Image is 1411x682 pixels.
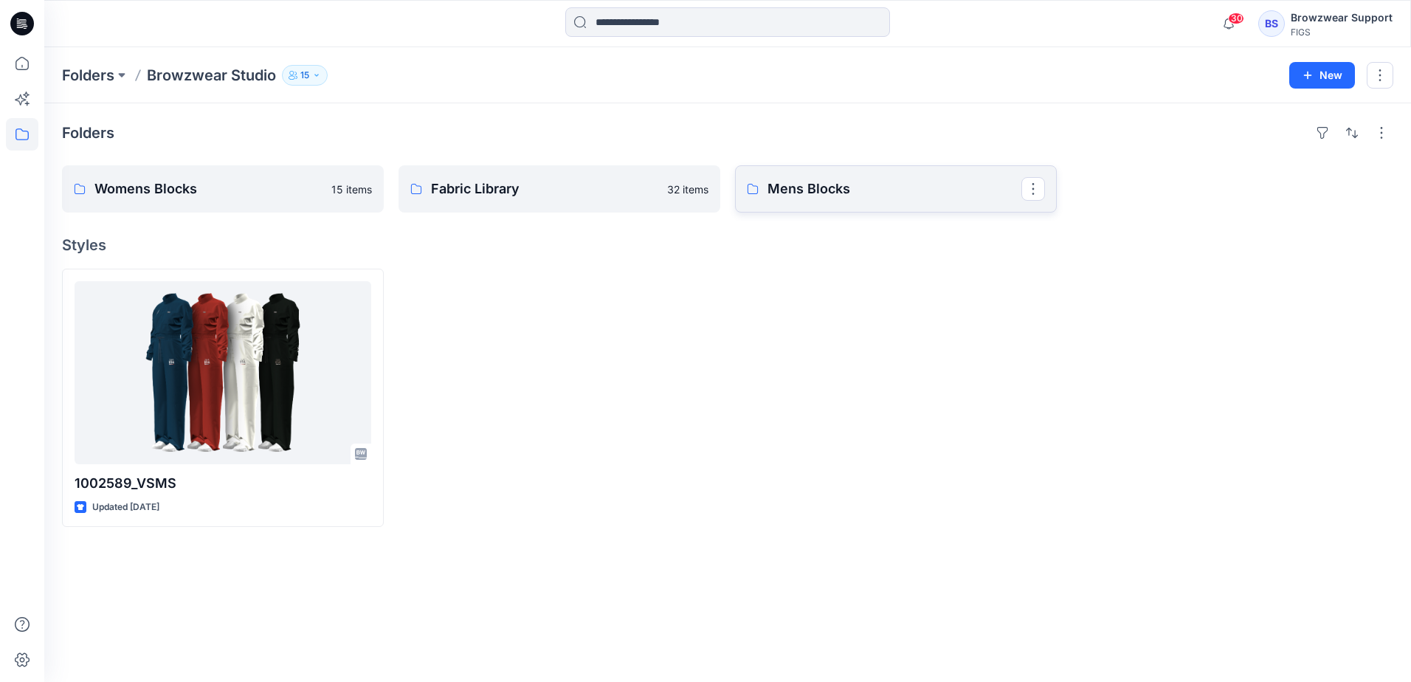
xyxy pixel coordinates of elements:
[1258,10,1285,37] div: BS
[1291,9,1393,27] div: Browzwear Support
[62,236,1393,254] h4: Styles
[1228,13,1244,24] span: 30
[735,165,1057,213] a: Mens Blocks
[1291,27,1393,38] div: FIGS
[75,281,371,464] a: 1002589_VSMS
[300,67,309,83] p: 15
[62,165,384,213] a: Womens Blocks15 items
[147,65,276,86] p: Browzwear Studio
[62,65,114,86] a: Folders
[399,165,720,213] a: Fabric Library32 items
[1289,62,1355,89] button: New
[431,179,658,199] p: Fabric Library
[92,500,159,515] p: Updated [DATE]
[62,124,114,142] h4: Folders
[94,179,322,199] p: Womens Blocks
[767,179,1021,199] p: Mens Blocks
[282,65,328,86] button: 15
[331,182,372,197] p: 15 items
[75,473,371,494] p: 1002589_VSMS
[667,182,708,197] p: 32 items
